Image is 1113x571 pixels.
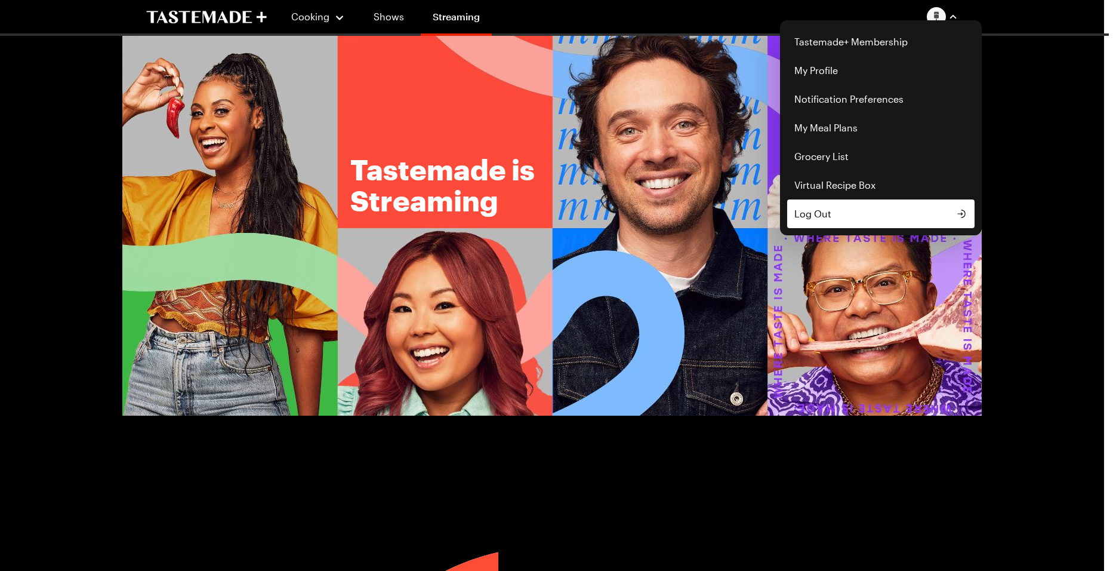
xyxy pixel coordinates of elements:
button: Profile picture [927,7,958,26]
img: Profile picture [927,7,946,26]
div: Profile picture [780,20,982,235]
span: Log Out [794,207,831,221]
a: Virtual Recipe Box [787,171,975,199]
a: My Meal Plans [787,113,975,142]
a: Tastemade+ Membership [787,27,975,56]
a: My Profile [787,56,975,85]
a: Notification Preferences [787,85,975,113]
a: Grocery List [787,142,975,171]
